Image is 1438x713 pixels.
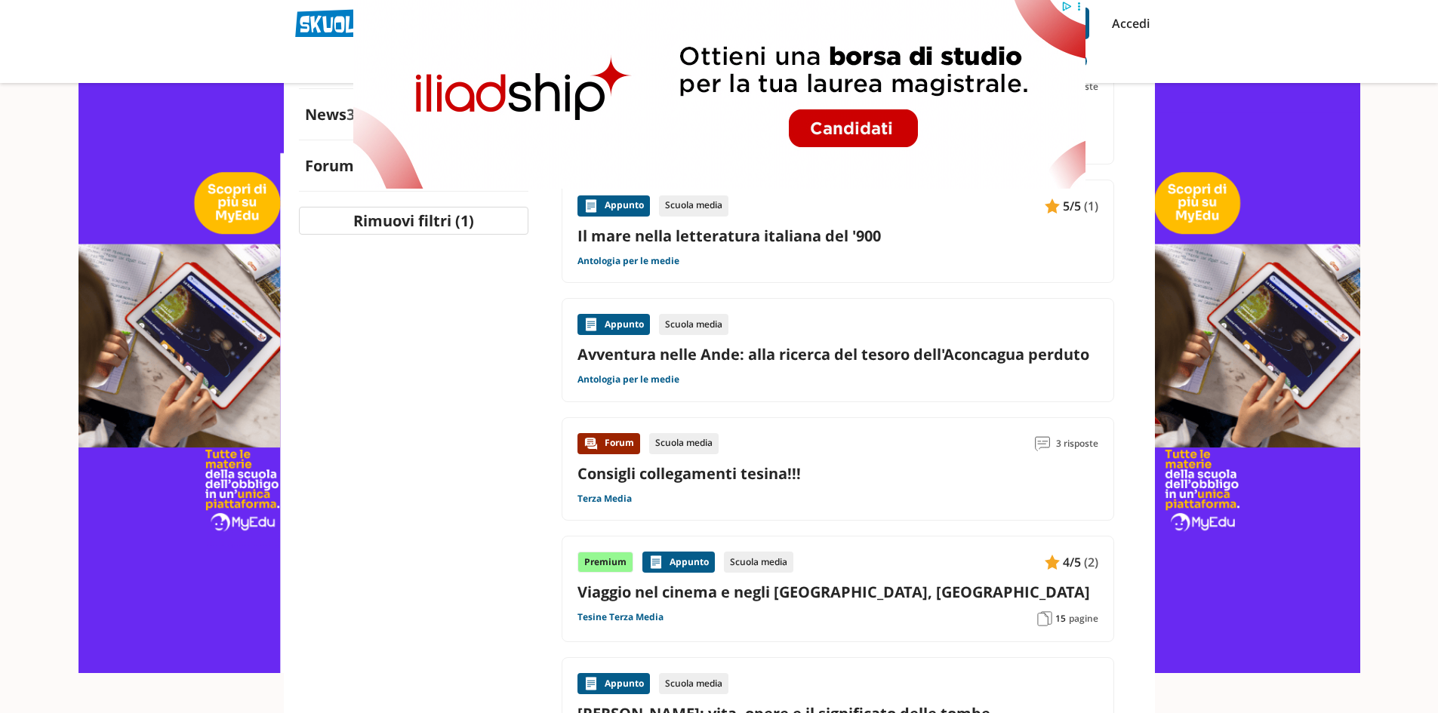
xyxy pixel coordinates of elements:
label: Forum [305,155,379,176]
div: Scuola media [659,314,728,335]
span: 34 [346,104,363,124]
img: Appunti contenuto [584,676,599,691]
div: Appunto [577,314,650,335]
a: Viaggio nel cinema e negli [GEOGRAPHIC_DATA], [GEOGRAPHIC_DATA] [577,582,1098,602]
div: Appunto [577,195,650,217]
img: Appunti contenuto [584,317,599,332]
div: Scuola media [649,433,719,454]
a: Il mare nella letteratura italiana del '900 [577,226,1098,246]
div: Premium [577,552,633,573]
img: Forum contenuto [584,436,599,451]
div: Appunto [642,552,715,573]
span: 4/5 [1063,552,1081,572]
img: Appunti contenuto [584,198,599,214]
label: News [305,104,363,124]
span: 15 [1055,613,1066,625]
button: Rimuovi filtri (1) [299,207,528,235]
img: Appunti contenuto [1045,198,1060,214]
a: Consigli collegamenti tesina!!! [577,463,801,484]
div: Appunto [577,673,650,694]
img: Appunti contenuto [1045,555,1060,570]
a: Antologia per le medie [577,255,679,267]
span: (2) [1084,552,1098,572]
img: Commenti lettura [1035,436,1050,451]
a: Avventura nelle Ande: alla ricerca del tesoro dell'Aconcagua perduto [577,344,1098,364]
span: 3 risposte [1056,433,1098,454]
a: Antologia per le medie [577,373,679,386]
span: (1) [1084,196,1098,216]
a: Accedi [1112,8,1144,39]
div: Forum [577,433,640,454]
img: Pagine [1037,611,1052,626]
span: pagine [1069,613,1098,625]
a: Tesine Terza Media [577,611,664,623]
a: Terza Media [577,493,632,505]
span: 5/5 [1063,196,1081,216]
div: Scuola media [659,195,728,217]
img: Appunti contenuto [648,555,664,570]
div: Scuola media [659,673,728,694]
div: Scuola media [724,552,793,573]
